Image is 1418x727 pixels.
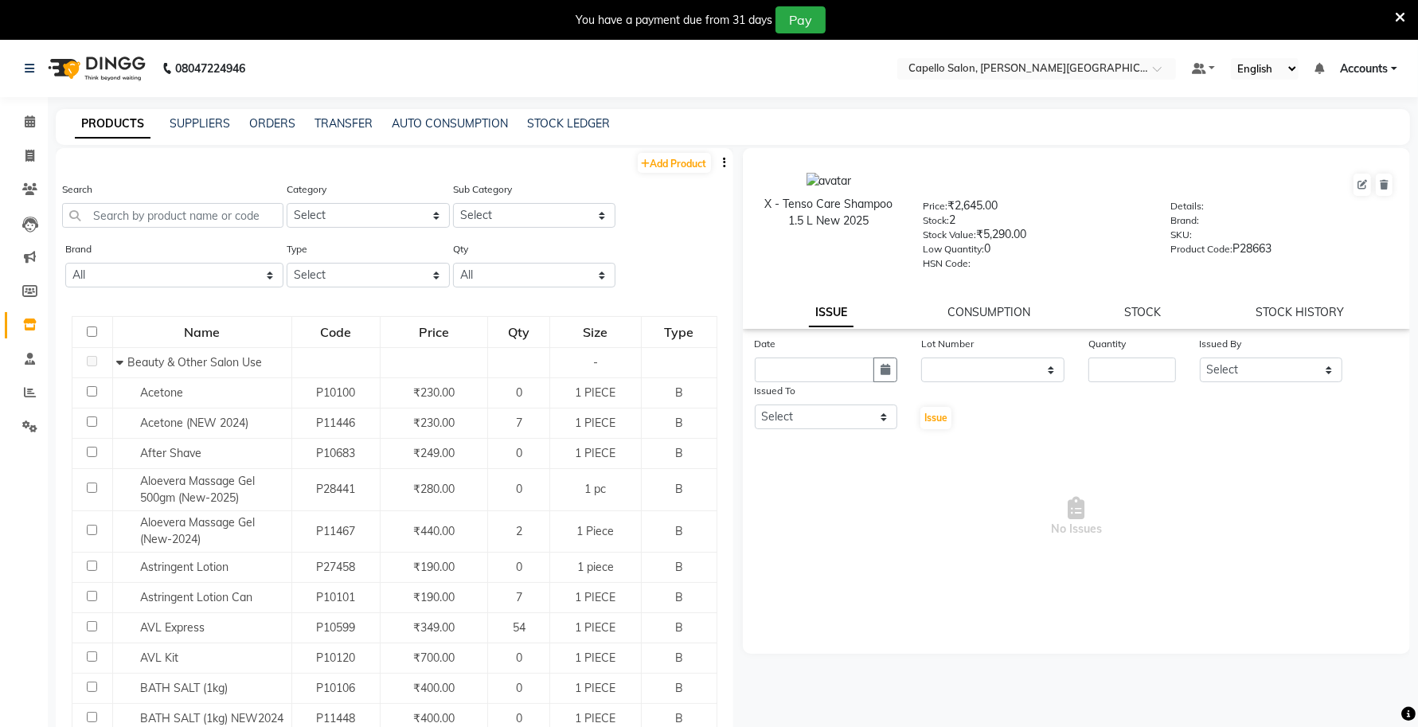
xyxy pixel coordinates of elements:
span: ₹400.00 [413,711,455,725]
a: PRODUCTS [75,110,150,139]
span: 0 [516,681,522,695]
label: SKU: [1170,228,1192,242]
span: P10106 [316,681,355,695]
span: 0 [516,560,522,574]
span: P10101 [316,590,355,604]
div: Qty [489,318,549,346]
div: Name [114,318,291,346]
label: Brand [65,242,92,256]
span: 0 [516,651,522,665]
label: Type [287,242,307,256]
span: 1 PIECE [575,711,615,725]
div: Size [551,318,640,346]
span: Astringent Lotion Can [140,590,252,604]
div: P28663 [1170,240,1394,263]
img: logo [41,46,150,91]
span: P11446 [316,416,355,430]
div: 0 [924,240,1147,263]
span: Accounts [1340,61,1388,77]
span: 7 [516,416,522,430]
span: ₹440.00 [413,524,455,538]
label: Low Quantity: [924,242,985,256]
span: 1 PIECE [575,446,615,460]
span: P27458 [316,560,355,574]
label: Search [62,182,92,197]
span: 1 Piece [576,524,614,538]
label: Qty [453,242,468,256]
span: B [675,446,683,460]
span: B [675,711,683,725]
label: Stock: [924,213,950,228]
div: 2 [924,212,1147,234]
span: P10599 [316,620,355,635]
label: Details: [1170,199,1204,213]
span: P11448 [316,711,355,725]
a: STOCK [1124,305,1161,319]
div: Type [643,318,716,346]
span: 1 PIECE [575,416,615,430]
span: 54 [513,620,525,635]
label: Quantity [1088,337,1126,351]
a: Add Product [638,153,711,173]
span: ₹400.00 [413,681,455,695]
span: ₹190.00 [413,590,455,604]
div: ₹2,645.00 [924,197,1147,220]
span: ₹230.00 [413,385,455,400]
span: ₹280.00 [413,482,455,496]
span: B [675,524,683,538]
span: 1 piece [577,560,614,574]
span: ₹230.00 [413,416,455,430]
b: 08047224946 [175,46,245,91]
div: X - Tenso Care Shampoo 1.5 L New 2025 [759,196,900,229]
span: B [675,620,683,635]
span: B [675,651,683,665]
span: AVL Kit [140,651,178,665]
a: STOCK HISTORY [1256,305,1344,319]
span: Acetone [140,385,183,400]
label: Brand: [1170,213,1199,228]
span: B [675,482,683,496]
label: Category [287,182,326,197]
button: Issue [920,407,951,429]
span: 0 [516,482,522,496]
a: AUTO CONSUMPTION [392,116,508,131]
span: P28441 [316,482,355,496]
label: Stock Value: [924,228,977,242]
span: After Shave [140,446,201,460]
div: ₹5,290.00 [924,226,1147,248]
span: B [675,590,683,604]
label: Product Code: [1170,242,1232,256]
span: Collapse Row [116,355,127,369]
div: Code [293,318,379,346]
span: 1 PIECE [575,681,615,695]
label: Sub Category [453,182,512,197]
button: Pay [775,6,826,33]
a: ORDERS [249,116,295,131]
span: AVL Express [140,620,205,635]
span: Aloevera Massage Gel (New-2024) [140,515,255,546]
label: Price: [924,199,948,213]
span: 1 pc [584,482,606,496]
span: B [675,416,683,430]
span: ₹190.00 [413,560,455,574]
a: CONSUMPTION [947,305,1030,319]
span: Acetone (NEW 2024) [140,416,248,430]
a: TRANSFER [314,116,373,131]
span: ₹249.00 [413,446,455,460]
span: BATH SALT (1kg) [140,681,228,695]
span: BATH SALT (1kg) NEW2024 [140,711,283,725]
label: Issued To [755,384,796,398]
span: 0 [516,446,522,460]
span: Issue [924,412,947,424]
div: You have a payment due from 31 days [576,12,772,29]
span: 1 PIECE [575,651,615,665]
label: HSN Code: [924,256,971,271]
div: Price [381,318,486,346]
span: Astringent Lotion [140,560,229,574]
span: No Issues [755,437,1399,596]
span: ₹700.00 [413,651,455,665]
span: 7 [516,590,522,604]
span: P10100 [316,385,355,400]
span: 0 [516,711,522,725]
span: Aloevera Massage Gel 500gm (New-2025) [140,474,255,505]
